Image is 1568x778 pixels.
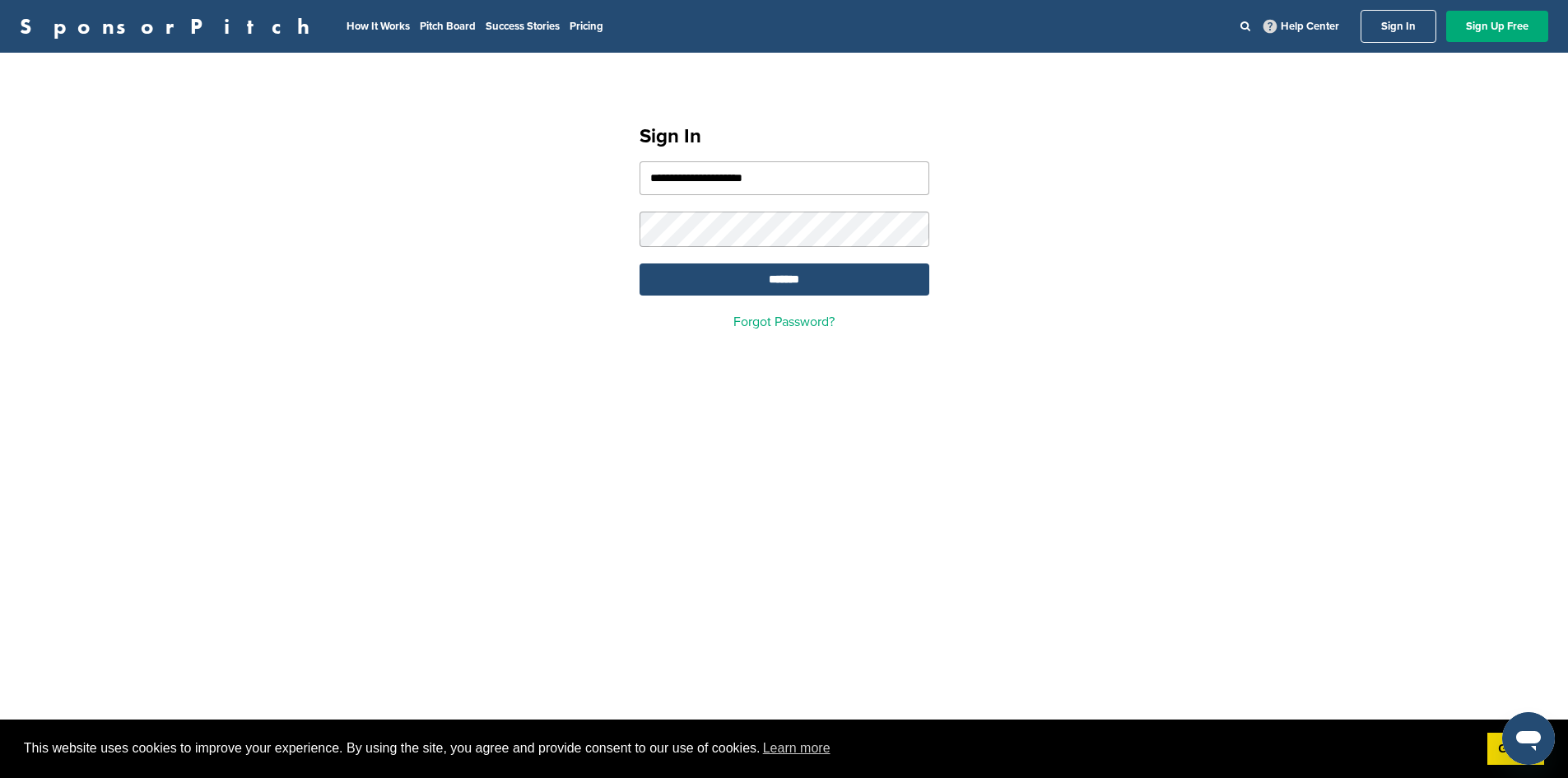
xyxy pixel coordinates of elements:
a: Help Center [1260,16,1342,36]
h1: Sign In [640,122,929,151]
a: Forgot Password? [733,314,835,330]
a: Pricing [570,20,603,33]
a: How It Works [347,20,410,33]
a: Sign Up Free [1446,11,1548,42]
a: SponsorPitch [20,16,320,37]
a: Pitch Board [420,20,476,33]
a: learn more about cookies [761,736,833,761]
a: Success Stories [486,20,560,33]
a: dismiss cookie message [1487,733,1544,766]
span: This website uses cookies to improve your experience. By using the site, you agree and provide co... [24,736,1474,761]
a: Sign In [1361,10,1436,43]
iframe: Button to launch messaging window [1502,712,1555,765]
